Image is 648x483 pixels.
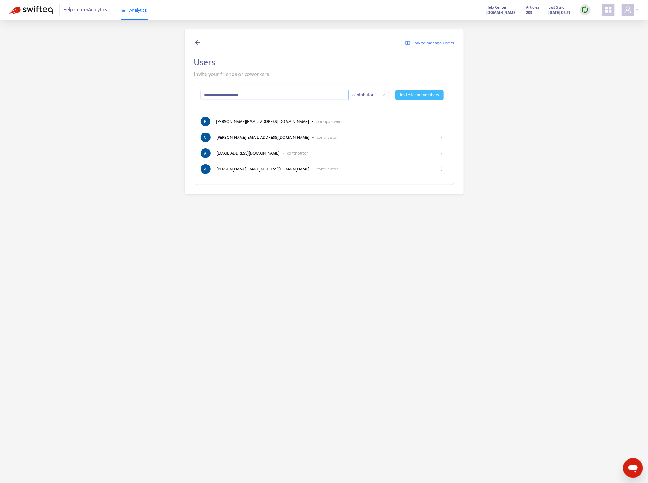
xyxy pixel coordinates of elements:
li: [PERSON_NAME][EMAIL_ADDRESS][DOMAIN_NAME] [201,117,448,126]
b: - [313,134,314,141]
strong: 283 [526,9,532,16]
span: Analytics [121,8,147,13]
img: image-link [405,41,410,46]
span: Articles [526,4,539,11]
iframe: Button to launch messaging window [623,458,643,478]
span: A [201,164,211,174]
button: ellipsis [436,162,446,176]
button: ellipsis [436,131,446,144]
span: user [624,6,632,13]
span: Help Center Analytics [64,4,107,16]
span: Invite team members [400,92,439,98]
b: - [283,150,284,156]
span: V [201,133,211,142]
a: [DOMAIN_NAME] [486,9,517,16]
span: ellipsis [439,167,443,171]
p: contributor [317,166,338,172]
b: - [312,118,314,125]
span: ellipsis [439,151,443,156]
span: P [201,117,210,126]
img: Swifteq [9,6,53,14]
strong: [DATE] 02:29 [548,9,570,16]
span: contributor [352,90,385,100]
b: - [313,166,314,172]
span: How to Manage Users [412,40,454,47]
img: sync.dc5367851b00ba804db3.png [581,6,589,14]
p: contributor [317,134,338,141]
span: Help Center [486,4,507,11]
span: ellipsis [439,135,443,140]
span: A [201,148,211,158]
span: area-chart [121,8,126,12]
button: Invite team members [395,90,444,100]
p: Invite your friends or coworkers [194,70,454,79]
li: [EMAIL_ADDRESS][DOMAIN_NAME] [201,148,448,158]
p: contributor [287,150,308,156]
span: Last Sync [548,4,564,11]
a: How to Manage Users [405,39,454,47]
button: ellipsis [436,147,446,160]
li: [PERSON_NAME][EMAIL_ADDRESS][DOMAIN_NAME] [201,164,448,174]
h2: Users [194,57,454,68]
p: principal owner [317,118,343,125]
li: [PERSON_NAME][EMAIL_ADDRESS][DOMAIN_NAME] [201,133,448,142]
span: appstore [605,6,612,13]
